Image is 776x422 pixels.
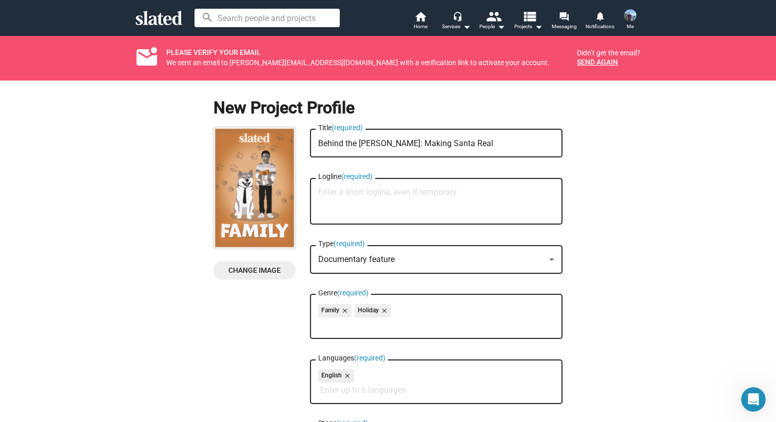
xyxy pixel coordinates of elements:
mat-icon: close [342,371,351,380]
span: Notifications [586,21,614,33]
mat-icon: headset_mic [453,11,462,21]
button: Send again [577,58,618,66]
span: Me [627,21,634,33]
h1: New Project Profile [214,97,561,119]
button: Brandon RiceMe [618,7,643,34]
a: Home [402,10,438,33]
div: Services [442,21,471,33]
img: Brandon Rice [624,9,636,22]
mat-icon: notifications [595,11,605,21]
a: Notifications [582,10,618,33]
div: PLEASE VERIFY YOUR EMAIL [166,46,569,57]
mat-icon: home [414,10,426,23]
div: People [479,21,505,33]
a: Messaging [546,10,582,33]
mat-icon: people [486,9,501,24]
img: Behind the Beard: Making Santa Real [214,127,296,249]
mat-icon: arrow_drop_down [495,21,507,33]
div: We sent an email to [PERSON_NAME][EMAIL_ADDRESS][DOMAIN_NAME] with a verification link to activat... [166,58,569,68]
iframe: Intercom live chat [741,387,766,412]
mat-chip: Holiday [355,304,391,317]
mat-chip: English [318,369,354,383]
mat-icon: view_list [522,9,537,24]
button: Projects [510,10,546,33]
mat-icon: arrow_drop_down [460,21,473,33]
button: People [474,10,510,33]
button: Change Image [214,261,296,279]
mat-icon: mark_email_unread [134,51,159,64]
button: Services [438,10,474,33]
input: Enter up to 6 languages [320,386,556,395]
span: Messaging [552,21,577,33]
input: Enter up to 4 genres (e.g., Drama) [320,320,556,330]
div: Didn’t get the email? [577,48,641,58]
span: Projects [514,21,542,33]
mat-icon: close [379,306,388,315]
mat-icon: arrow_drop_down [532,21,545,33]
mat-icon: close [339,306,348,315]
mat-chip: Family [318,304,352,317]
span: Change Image [222,261,287,279]
span: Documentary feature [318,254,395,264]
input: Search people and projects [195,9,340,27]
span: Home [414,21,428,33]
mat-icon: forum [559,11,569,21]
